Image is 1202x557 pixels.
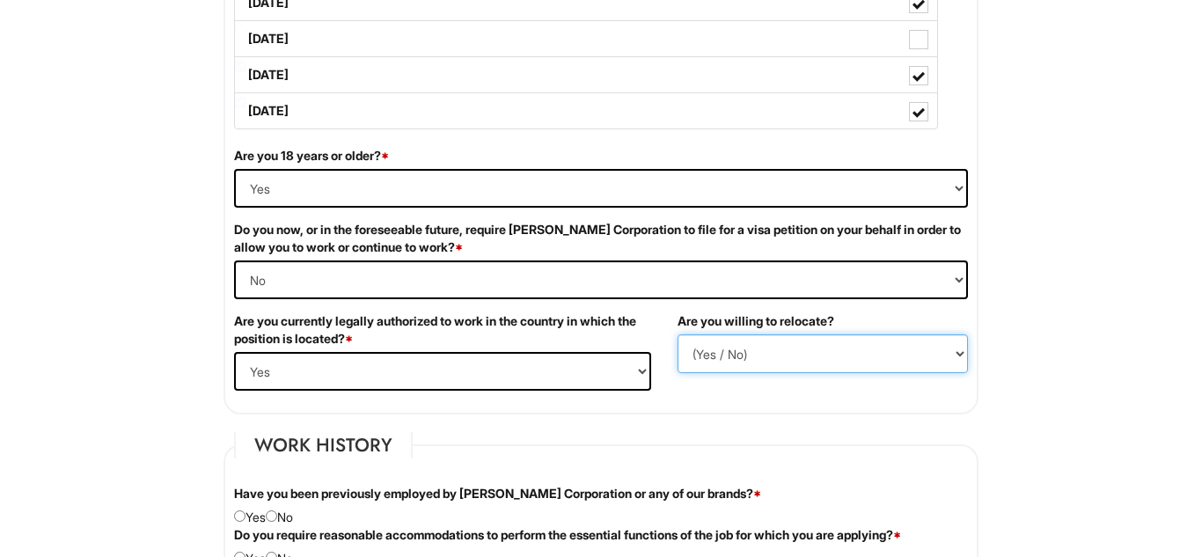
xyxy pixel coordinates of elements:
[234,526,901,544] label: Do you require reasonable accommodations to perform the essential functions of the job for which ...
[234,485,761,502] label: Have you been previously employed by [PERSON_NAME] Corporation or any of our brands?
[234,169,968,208] select: (Yes / No)
[235,57,937,92] label: [DATE]
[235,93,937,128] label: [DATE]
[678,334,968,373] select: (Yes / No)
[234,352,651,391] select: (Yes / No)
[235,21,937,56] label: [DATE]
[678,312,834,330] label: Are you willing to relocate?
[234,432,413,458] legend: Work History
[234,221,968,256] label: Do you now, or in the foreseeable future, require [PERSON_NAME] Corporation to file for a visa pe...
[221,485,981,526] div: Yes No
[234,260,968,299] select: (Yes / No)
[234,312,651,348] label: Are you currently legally authorized to work in the country in which the position is located?
[234,147,389,165] label: Are you 18 years or older?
